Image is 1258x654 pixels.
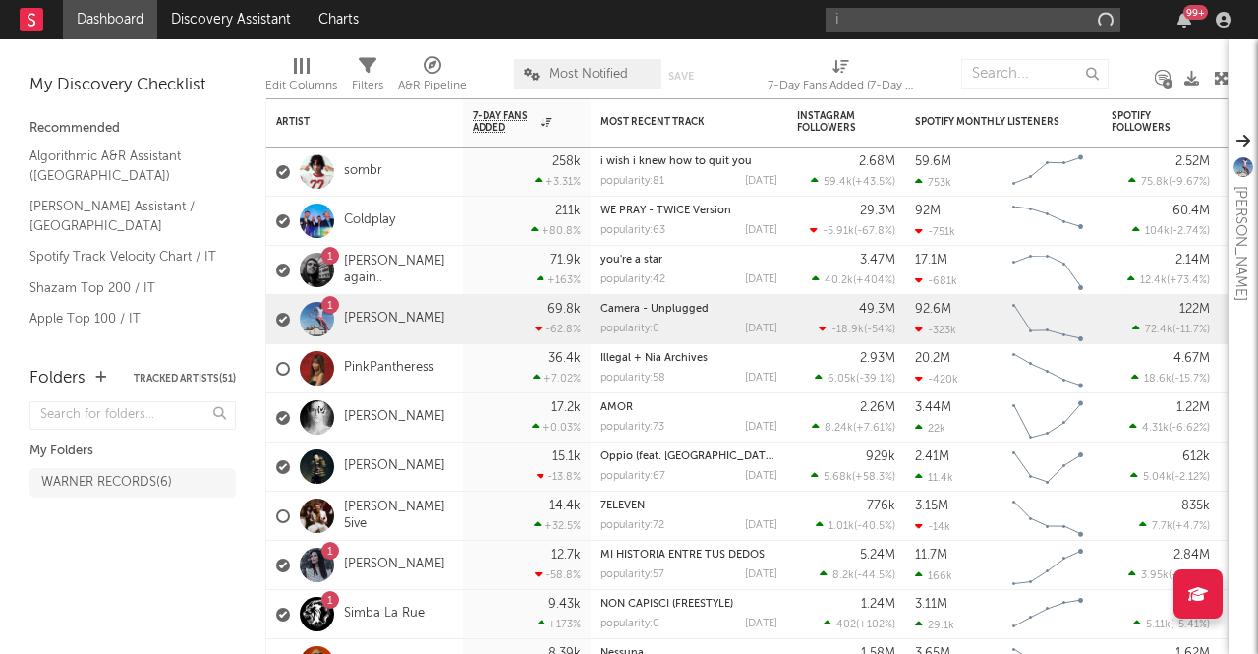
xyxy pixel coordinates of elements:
[1128,175,1210,188] div: ( )
[768,49,915,106] div: 7-Day Fans Added (7-Day Fans Added)
[344,254,453,287] a: [PERSON_NAME] again..
[1112,110,1180,134] div: Spotify Followers
[29,401,236,430] input: Search for folders...
[811,470,895,483] div: ( )
[745,422,777,433] div: [DATE]
[600,274,665,285] div: popularity: 42
[859,155,895,168] div: 2.68M
[855,472,892,483] span: +58.3 %
[826,8,1120,32] input: Search for artists
[1179,303,1210,316] div: 122M
[1182,450,1210,463] div: 612k
[600,206,777,216] div: WE PRAY - TWICE Version
[1146,620,1171,630] span: 5.11k
[551,549,581,562] div: 12.7k
[1152,521,1172,532] span: 7.7k
[344,458,445,475] a: [PERSON_NAME]
[1176,401,1210,414] div: 1.22M
[859,303,895,316] div: 49.3M
[549,500,581,512] div: 14.4k
[1003,344,1092,393] svg: Chart title
[1131,372,1210,385] div: ( )
[600,451,778,462] a: Oppio (feat. [GEOGRAPHIC_DATA])
[552,450,581,463] div: 15.1k
[600,176,664,187] div: popularity: 81
[600,402,777,413] div: AMOR
[29,117,236,141] div: Recommended
[745,471,777,482] div: [DATE]
[915,471,953,484] div: 11.4k
[535,323,581,335] div: -62.8 %
[534,519,581,532] div: +32.5 %
[600,599,777,610] div: NON CAPISCI (FREESTYLE)
[915,549,947,562] div: 11.7M
[265,74,337,97] div: Edit Columns
[352,74,383,97] div: Filters
[1172,177,1207,188] span: -9.67 %
[1141,177,1169,188] span: 75.8k
[1145,226,1170,237] span: 104k
[548,598,581,611] div: 9.43k
[531,224,581,237] div: +80.8 %
[1128,568,1210,581] div: ( )
[1175,155,1210,168] div: 2.52M
[1130,470,1210,483] div: ( )
[1173,549,1210,562] div: 2.84M
[915,324,956,336] div: -323k
[41,471,172,495] div: WARNER RECORDS ( 6 )
[1173,620,1207,630] span: -5.41 %
[867,325,892,335] span: -54 %
[1003,492,1092,541] svg: Chart title
[344,360,434,377] a: PinkPantheress
[811,175,895,188] div: ( )
[600,520,664,531] div: popularity: 72
[549,68,628,81] span: Most Notified
[860,352,895,365] div: 2.93M
[600,255,662,266] a: you're a star
[915,520,950,533] div: -14k
[344,212,395,229] a: Coldplay
[344,163,382,180] a: sombr
[600,373,665,384] div: popularity: 58
[600,471,665,482] div: popularity: 67
[745,176,777,187] div: [DATE]
[344,311,445,327] a: [PERSON_NAME]
[1174,374,1207,385] span: -15.7 %
[352,49,383,106] div: Filters
[915,598,947,611] div: 3.11M
[823,226,854,237] span: -5.91k
[831,325,864,335] span: -18.9k
[1129,421,1210,434] div: ( )
[816,519,895,532] div: ( )
[745,225,777,236] div: [DATE]
[600,156,752,167] a: i wish i knew how to quit you
[1175,521,1207,532] span: +4.7 %
[832,570,854,581] span: 8.2k
[1141,570,1169,581] span: 3.95k
[1142,423,1169,434] span: 4.31k
[1003,393,1092,443] svg: Chart title
[537,470,581,483] div: -13.8 %
[859,620,892,630] span: +102 %
[915,116,1062,128] div: Spotify Monthly Listeners
[668,71,694,82] button: Save
[29,277,216,299] a: Shazam Top 200 / IT
[29,468,236,498] a: WARNER RECORDS(6)
[855,177,892,188] span: +43.5 %
[29,196,216,236] a: [PERSON_NAME] Assistant / [GEOGRAPHIC_DATA]
[1175,254,1210,267] div: 2.14M
[600,353,777,364] div: Illegal + Nia Archives
[600,324,659,334] div: popularity: 0
[825,423,853,434] span: 8.24k
[915,274,957,287] div: -681k
[915,401,951,414] div: 3.44M
[961,59,1109,89] input: Search...
[600,501,645,511] a: 7ELEVEN
[915,155,951,168] div: 59.6M
[552,155,581,168] div: 258k
[1003,590,1092,639] svg: Chart title
[915,619,954,631] div: 29.1k
[825,275,853,286] span: 40.2k
[29,74,236,97] div: My Discovery Checklist
[915,422,945,435] div: 22k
